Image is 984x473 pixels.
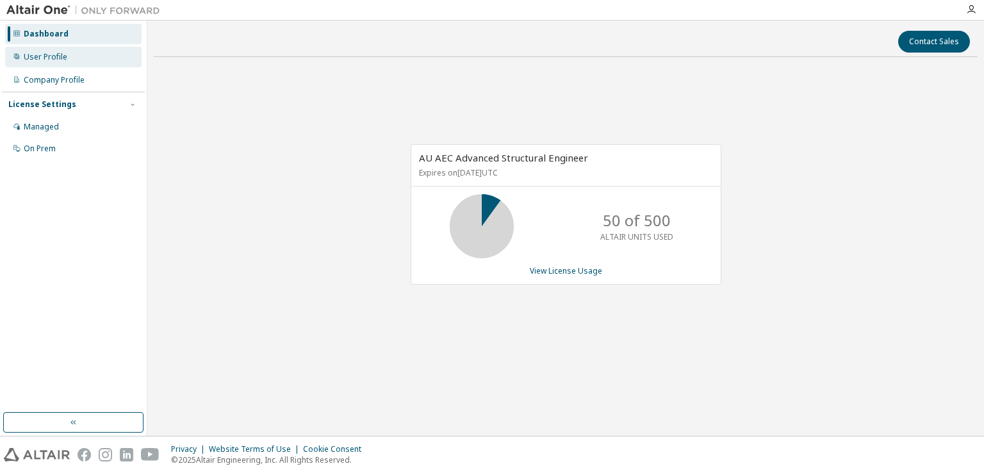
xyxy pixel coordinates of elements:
[4,448,70,461] img: altair_logo.svg
[24,122,59,132] div: Managed
[24,144,56,154] div: On Prem
[171,454,369,465] p: © 2025 Altair Engineering, Inc. All Rights Reserved.
[6,4,167,17] img: Altair One
[24,52,67,62] div: User Profile
[603,210,671,231] p: 50 of 500
[419,167,710,178] p: Expires on [DATE] UTC
[24,75,85,85] div: Company Profile
[419,151,588,164] span: AU AEC Advanced Structural Engineer
[600,231,673,242] p: ALTAIR UNITS USED
[8,99,76,110] div: License Settings
[99,448,112,461] img: instagram.svg
[209,444,303,454] div: Website Terms of Use
[303,444,369,454] div: Cookie Consent
[78,448,91,461] img: facebook.svg
[24,29,69,39] div: Dashboard
[171,444,209,454] div: Privacy
[898,31,970,53] button: Contact Sales
[120,448,133,461] img: linkedin.svg
[141,448,160,461] img: youtube.svg
[530,265,602,276] a: View License Usage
